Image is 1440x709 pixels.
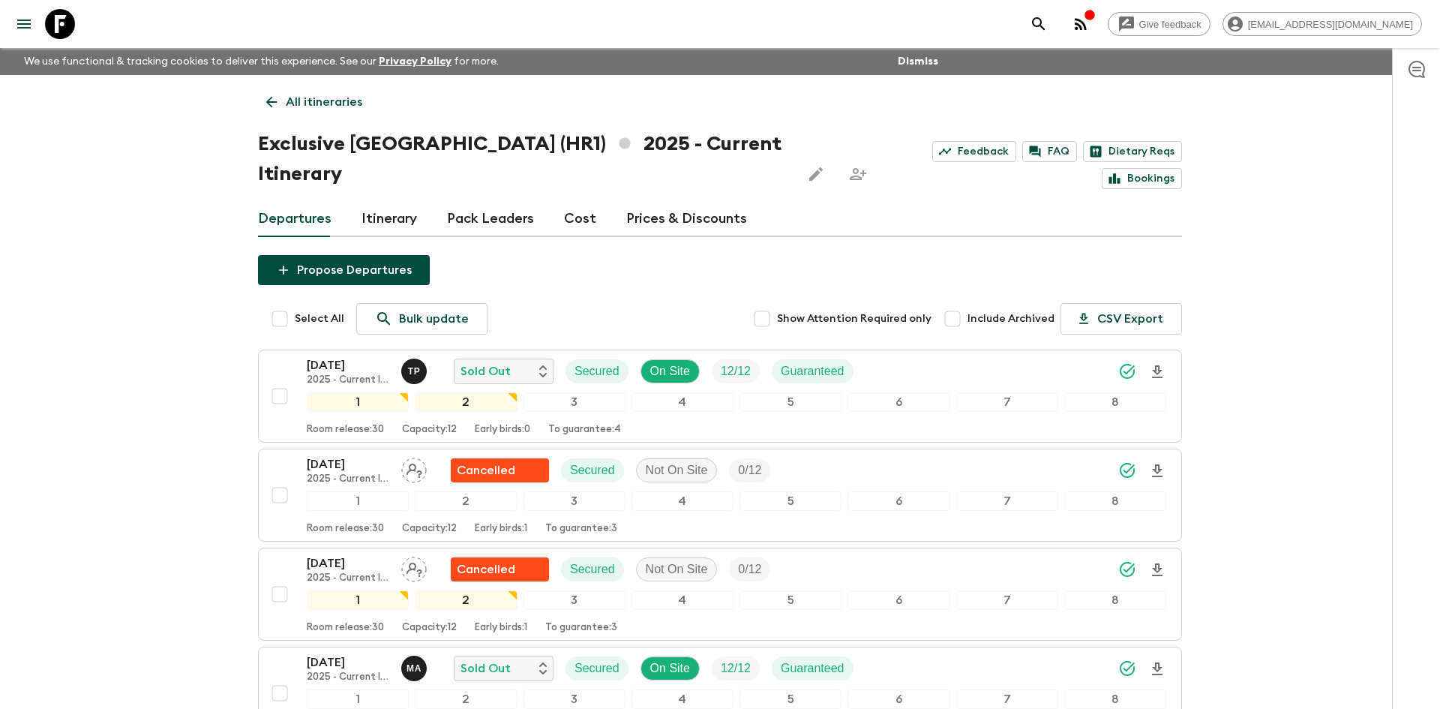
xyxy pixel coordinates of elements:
div: 8 [1064,689,1166,709]
div: 1 [307,491,409,511]
div: 2 [415,689,517,709]
span: Show Attention Required only [777,311,931,326]
svg: Synced Successfully [1118,560,1136,578]
p: 2025 - Current Itinerary [307,572,389,584]
p: Capacity: 12 [402,523,457,535]
p: Secured [574,362,619,380]
div: 4 [631,590,733,610]
p: [DATE] [307,455,389,473]
a: Pack Leaders [447,201,534,237]
p: To guarantee: 3 [545,523,617,535]
div: 5 [739,590,841,610]
div: Not On Site [636,458,718,482]
div: Secured [565,359,628,383]
p: Capacity: 12 [402,424,457,436]
p: Room release: 30 [307,622,384,634]
h1: Exclusive [GEOGRAPHIC_DATA] (HR1) 2025 - Current Itinerary [258,129,789,189]
div: 4 [631,689,733,709]
div: 7 [956,392,1058,412]
span: Margareta Andrea Vrkljan [401,660,430,672]
div: 8 [1064,491,1166,511]
div: 2 [415,590,517,610]
a: FAQ [1022,141,1077,162]
p: 0 / 12 [738,461,761,479]
p: Cancelled [457,560,515,578]
span: Assign pack leader [401,561,427,573]
button: [DATE]2025 - Current ItineraryAssign pack leaderFlash Pack cancellationSecuredNot On SiteTrip Fil... [258,548,1182,641]
p: Secured [570,461,615,479]
div: Not On Site [636,557,718,581]
button: TP [401,359,430,384]
div: 4 [631,392,733,412]
p: Early birds: 0 [475,424,530,436]
a: Itinerary [361,201,417,237]
p: [DATE] [307,554,389,572]
p: On Site [650,362,690,380]
p: 12 / 12 [721,659,751,677]
div: 1 [307,689,409,709]
div: Flash Pack cancellation [451,557,549,581]
div: 6 [847,590,949,610]
div: 3 [523,392,625,412]
span: Include Archived [967,311,1054,326]
p: To guarantee: 3 [545,622,617,634]
p: 12 / 12 [721,362,751,380]
button: Propose Departures [258,255,430,285]
p: To guarantee: 4 [548,424,621,436]
div: 1 [307,590,409,610]
button: Edit this itinerary [801,159,831,189]
svg: Download Onboarding [1148,561,1166,579]
span: Assign pack leader [401,462,427,474]
div: Trip Fill [712,656,760,680]
span: [EMAIL_ADDRESS][DOMAIN_NAME] [1240,19,1421,30]
div: 3 [523,689,625,709]
p: On Site [650,659,690,677]
div: 2 [415,491,517,511]
div: 7 [956,590,1058,610]
p: Room release: 30 [307,523,384,535]
p: Early birds: 1 [475,622,527,634]
div: 5 [739,689,841,709]
div: 5 [739,491,841,511]
div: Trip Fill [712,359,760,383]
div: 3 [523,590,625,610]
svg: Download Onboarding [1148,462,1166,480]
button: search adventures [1024,9,1054,39]
button: [DATE]2025 - Current ItineraryAssign pack leaderFlash Pack cancellationSecuredNot On SiteTrip Fil... [258,449,1182,542]
div: 6 [847,491,949,511]
a: Dietary Reqs [1083,141,1182,162]
a: Feedback [932,141,1016,162]
svg: Synced Successfully [1118,659,1136,677]
p: Room release: 30 [307,424,384,436]
div: 7 [956,491,1058,511]
p: 2025 - Current Itinerary [307,473,389,485]
div: Secured [561,458,624,482]
p: Secured [570,560,615,578]
a: Cost [564,201,596,237]
a: Privacy Policy [379,56,451,67]
div: 7 [956,689,1058,709]
p: Not On Site [646,461,708,479]
p: M A [406,662,421,674]
p: 0 / 12 [738,560,761,578]
div: [EMAIL_ADDRESS][DOMAIN_NAME] [1222,12,1422,36]
div: 8 [1064,392,1166,412]
p: [DATE] [307,653,389,671]
p: Not On Site [646,560,708,578]
span: Tomislav Petrović [401,363,430,375]
p: We use functional & tracking cookies to deliver this experience. See our for more. [18,48,505,75]
div: 5 [739,392,841,412]
p: Cancelled [457,461,515,479]
p: Guaranteed [781,362,844,380]
svg: Synced Successfully [1118,461,1136,479]
div: Secured [561,557,624,581]
span: Share this itinerary [843,159,873,189]
div: On Site [640,359,700,383]
svg: Download Onboarding [1148,660,1166,678]
a: All itineraries [258,87,370,117]
span: Select All [295,311,344,326]
p: Sold Out [460,362,511,380]
div: On Site [640,656,700,680]
div: Secured [565,656,628,680]
a: Bulk update [356,303,487,335]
